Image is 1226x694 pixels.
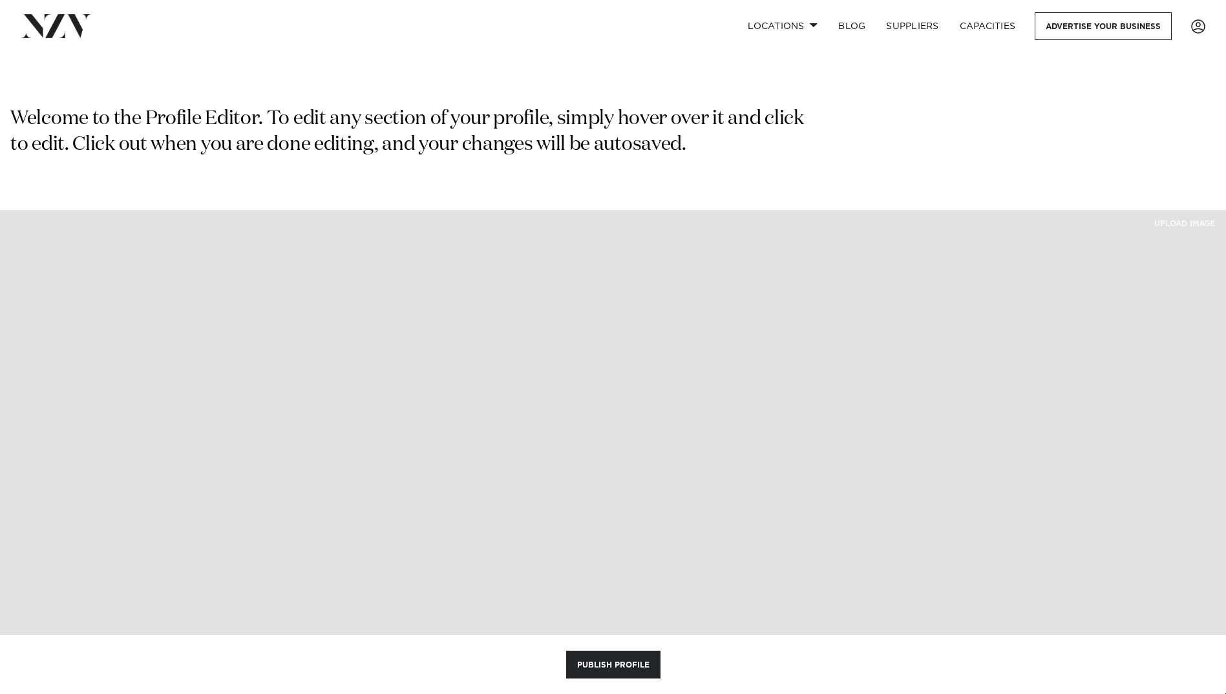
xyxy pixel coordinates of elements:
a: Capacities [949,12,1026,40]
button: Publish Profile [566,651,661,678]
p: Welcome to the Profile Editor. To edit any section of your profile, simply hover over it and clic... [10,107,809,158]
button: UPLOAD IMAGE [1143,210,1226,238]
a: Locations [737,12,828,40]
a: SUPPLIERS [876,12,949,40]
a: Advertise your business [1035,12,1172,40]
a: BLOG [828,12,876,40]
img: nzv-logo.png [21,14,91,37]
